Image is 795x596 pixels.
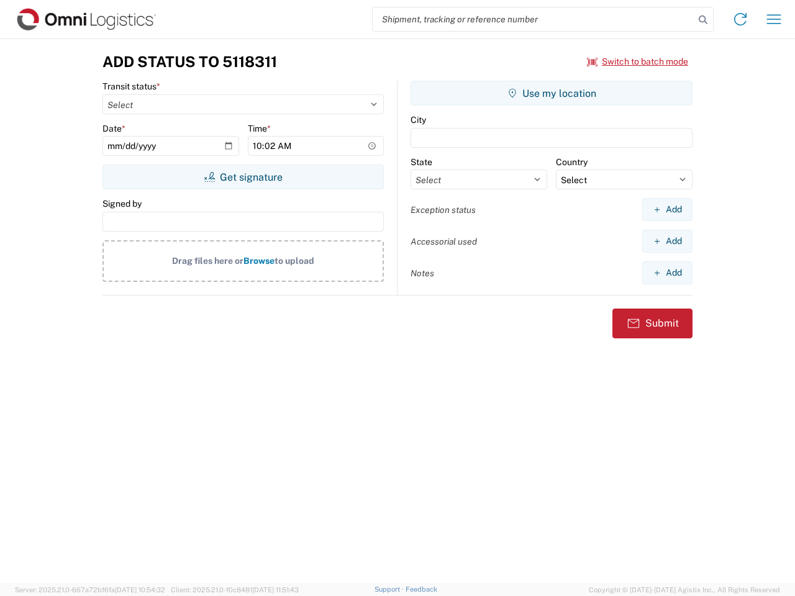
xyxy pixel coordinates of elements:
[373,7,694,31] input: Shipment, tracking or reference number
[275,256,314,266] span: to upload
[115,586,165,594] span: [DATE] 10:54:32
[556,156,588,168] label: Country
[15,586,165,594] span: Server: 2025.21.0-667a72bf6fa
[642,261,693,284] button: Add
[172,256,243,266] span: Drag files here or
[406,585,437,593] a: Feedback
[102,81,160,92] label: Transit status
[248,123,271,134] label: Time
[102,165,384,189] button: Get signature
[375,585,406,593] a: Support
[411,156,432,168] label: State
[411,268,434,279] label: Notes
[411,204,476,215] label: Exception status
[411,81,693,106] button: Use my location
[612,309,693,338] button: Submit
[411,114,426,125] label: City
[642,198,693,221] button: Add
[243,256,275,266] span: Browse
[587,52,688,72] button: Switch to batch mode
[642,230,693,253] button: Add
[102,53,277,71] h3: Add Status to 5118311
[102,123,125,134] label: Date
[252,586,299,594] span: [DATE] 11:51:43
[411,236,477,247] label: Accessorial used
[171,586,299,594] span: Client: 2025.21.0-f0c8481
[102,198,142,209] label: Signed by
[589,584,780,595] span: Copyright © [DATE]-[DATE] Agistix Inc., All Rights Reserved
